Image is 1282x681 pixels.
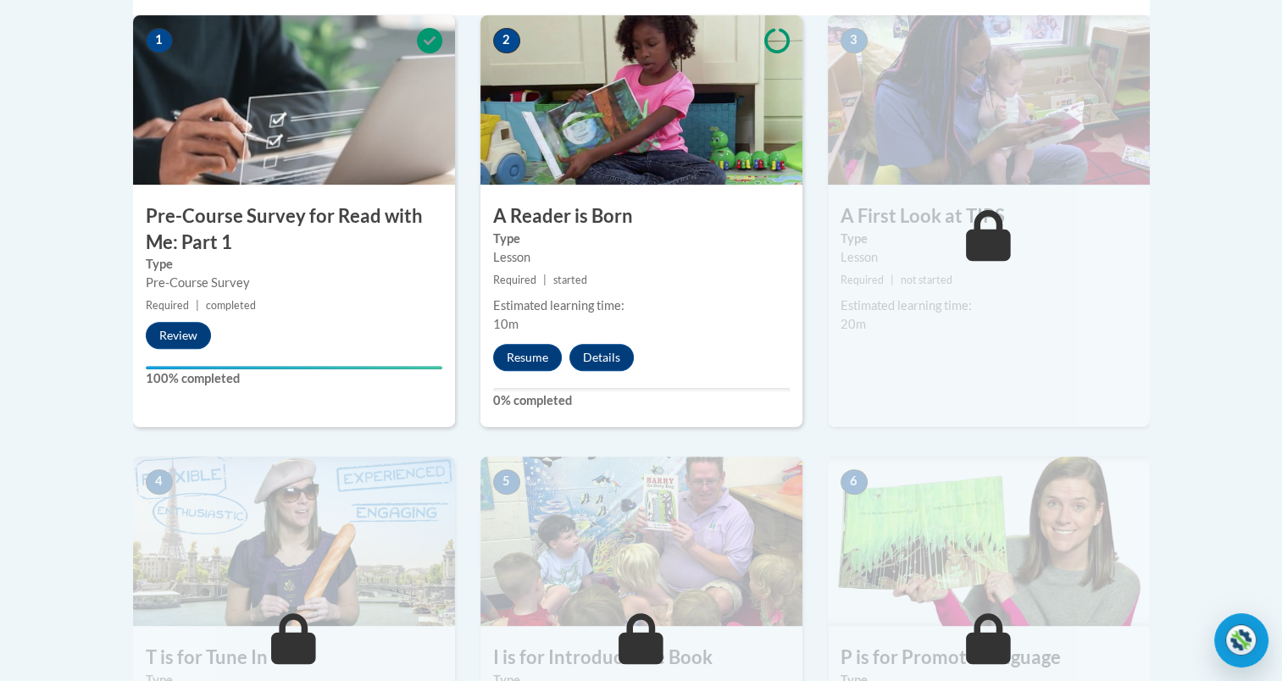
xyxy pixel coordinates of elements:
div: Your progress [146,366,442,369]
span: 20m [841,317,866,331]
label: Type [146,255,442,274]
span: completed [206,299,256,312]
h3: I is for Introduce the Book [480,645,802,671]
span: 2 [493,28,520,53]
button: Review [146,322,211,349]
span: Required [841,274,884,286]
img: Course Image [133,15,455,185]
button: Resume [493,344,562,371]
span: 5 [493,469,520,495]
h3: T is for Tune In [133,645,455,671]
span: 1 [146,28,173,53]
h3: P is for Promote Language [828,645,1150,671]
img: Course Image [480,15,802,185]
span: started [553,274,587,286]
img: Course Image [480,457,802,626]
h3: A First Look at TIPS [828,203,1150,230]
span: | [196,299,199,312]
div: Lesson [841,248,1137,267]
label: 100% completed [146,369,442,388]
label: Type [493,230,790,248]
img: Course Image [133,457,455,626]
div: Estimated learning time: [493,296,790,315]
div: Estimated learning time: [841,296,1137,315]
h3: A Reader is Born [480,203,802,230]
h3: Pre-Course Survey for Read with Me: Part 1 [133,203,455,256]
span: Required [146,299,189,312]
span: | [891,274,894,286]
span: Required [493,274,536,286]
span: 3 [841,28,868,53]
img: Course Image [828,457,1150,626]
div: Pre-Course Survey [146,274,442,292]
div: Lesson [493,248,790,267]
span: 4 [146,469,173,495]
label: Type [841,230,1137,248]
img: Course Image [828,15,1150,185]
span: | [543,274,547,286]
span: 6 [841,469,868,495]
span: 10m [493,317,519,331]
iframe: Button to launch messaging window [1214,613,1268,667]
span: not started [901,274,952,286]
button: Details [569,344,634,371]
label: 0% completed [493,391,790,410]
